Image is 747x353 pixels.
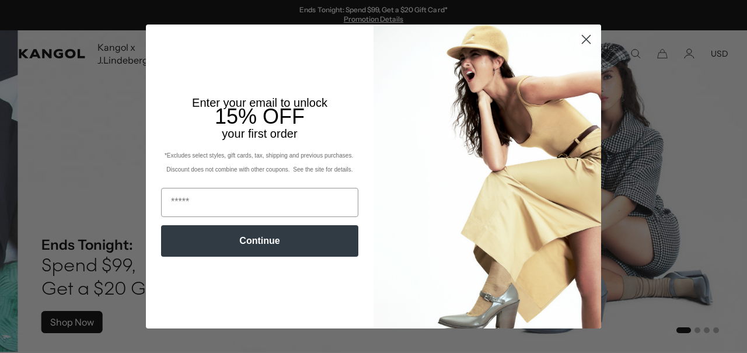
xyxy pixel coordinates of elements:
[215,104,305,128] span: 15% OFF
[161,225,358,257] button: Continue
[576,29,596,50] button: Close dialog
[373,25,601,328] img: 93be19ad-e773-4382-80b9-c9d740c9197f.jpeg
[222,127,297,140] span: your first order
[192,96,327,109] span: Enter your email to unlock
[161,188,358,217] input: Email
[165,152,355,173] span: *Excludes select styles, gift cards, tax, shipping and previous purchases. Discount does not comb...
